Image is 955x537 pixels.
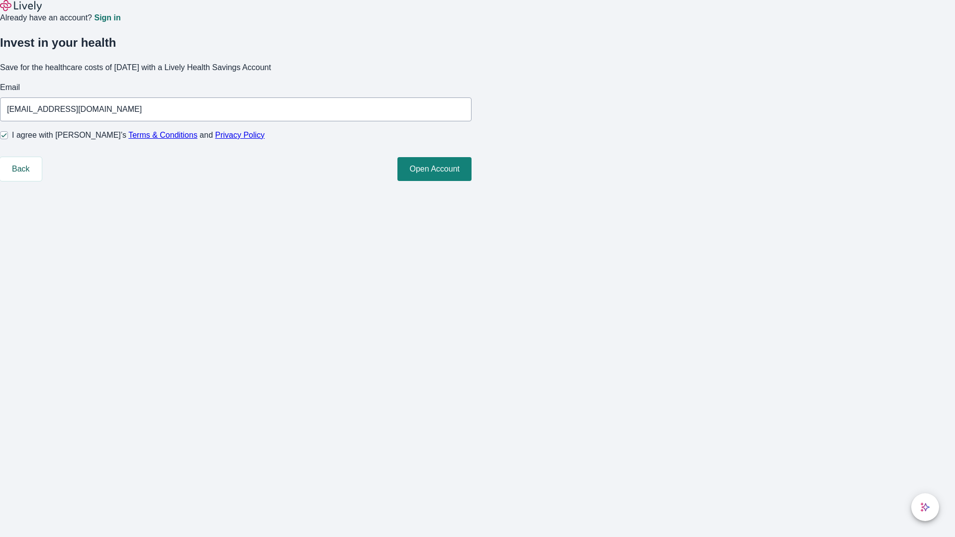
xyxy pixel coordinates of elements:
button: chat [911,493,939,521]
button: Open Account [397,157,472,181]
span: I agree with [PERSON_NAME]’s and [12,129,265,141]
a: Sign in [94,14,120,22]
a: Terms & Conditions [128,131,197,139]
svg: Lively AI Assistant [920,502,930,512]
a: Privacy Policy [215,131,265,139]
